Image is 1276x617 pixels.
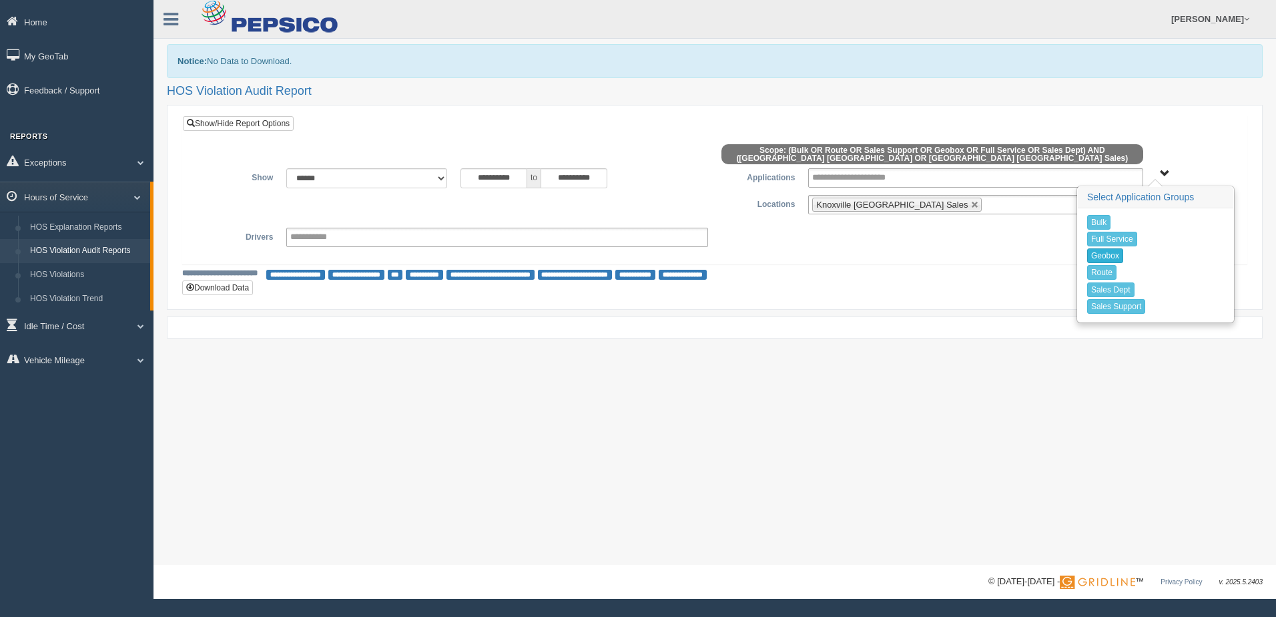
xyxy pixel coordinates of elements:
button: Bulk [1087,215,1110,230]
label: Show [193,168,280,184]
span: Scope: (Bulk OR Route OR Sales Support OR Geobox OR Full Service OR Sales Dept) AND ([GEOGRAPHIC_... [721,144,1143,164]
b: Notice: [178,56,207,66]
span: to [527,168,541,188]
h3: Select Application Groups [1078,187,1233,208]
span: Knoxville [GEOGRAPHIC_DATA] Sales [816,200,968,210]
a: Privacy Policy [1161,578,1202,586]
button: Route [1087,265,1116,280]
button: Geobox [1087,248,1123,263]
button: Sales Support [1087,299,1145,314]
a: HOS Violation Audit Reports [24,239,150,263]
a: Show/Hide Report Options [183,116,294,131]
a: HOS Violations [24,263,150,287]
div: No Data to Download. [167,44,1263,78]
button: Download Data [182,280,253,295]
button: Sales Dept [1087,282,1135,297]
label: Drivers [193,228,280,244]
label: Locations [715,195,802,211]
img: Gridline [1060,576,1135,589]
a: HOS Explanation Reports [24,216,150,240]
button: Full Service [1087,232,1137,246]
div: © [DATE]-[DATE] - ™ [988,575,1263,589]
span: v. 2025.5.2403 [1219,578,1263,586]
a: HOS Violation Trend [24,287,150,311]
label: Applications [715,168,802,184]
h2: HOS Violation Audit Report [167,85,1263,98]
